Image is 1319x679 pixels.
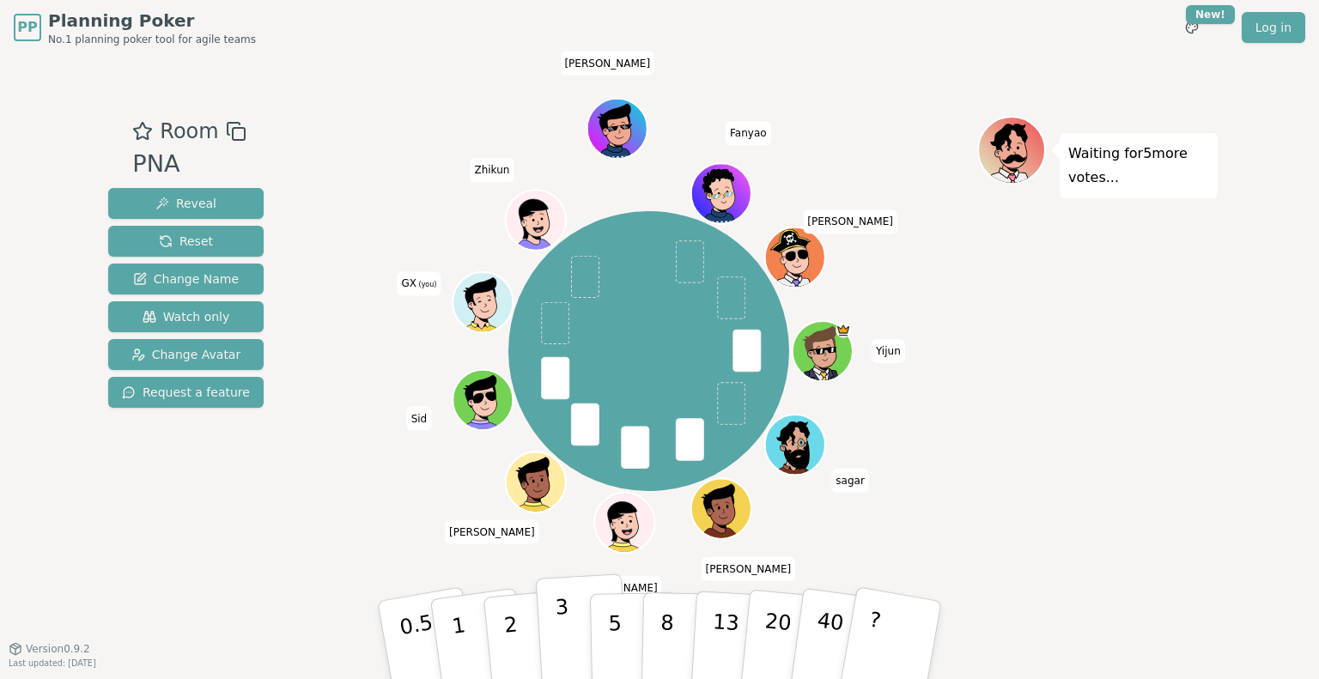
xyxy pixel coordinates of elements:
span: (you) [416,281,437,288]
button: Change Avatar [108,339,264,370]
div: New! [1186,5,1235,24]
span: Click to change your name [803,209,897,233]
span: Watch only [143,308,230,325]
span: Click to change your name [407,406,432,430]
span: Last updated: [DATE] [9,658,96,668]
div: PNA [132,147,246,182]
span: Change Name [133,270,239,288]
button: Change Name [108,264,264,294]
span: Click to change your name [397,271,441,295]
span: Click to change your name [568,576,662,600]
span: Reveal [155,195,216,212]
button: Version0.9.2 [9,642,90,656]
span: Version 0.9.2 [26,642,90,656]
button: Add as favourite [132,116,153,147]
span: Planning Poker [48,9,256,33]
span: Click to change your name [445,520,539,544]
span: Click to change your name [701,556,795,580]
span: Click to change your name [470,158,514,182]
a: Log in [1242,12,1305,43]
span: Click to change your name [560,51,654,75]
span: Click to change your name [831,469,869,493]
span: PP [17,17,37,38]
span: Change Avatar [131,346,241,363]
button: Watch only [108,301,264,332]
span: Request a feature [122,384,250,401]
button: Reset [108,226,264,257]
a: PPPlanning PokerNo.1 planning poker tool for agile teams [14,9,256,46]
button: Reveal [108,188,264,219]
span: Click to change your name [872,339,905,363]
span: Click to change your name [726,121,771,145]
button: New! [1176,12,1207,43]
span: Room [160,116,218,147]
span: Yijun is the host [836,323,851,338]
button: Click to change your avatar [454,274,511,330]
span: No.1 planning poker tool for agile teams [48,33,256,46]
span: Reset [159,233,213,250]
p: Waiting for 5 more votes... [1068,142,1209,190]
button: Request a feature [108,377,264,408]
